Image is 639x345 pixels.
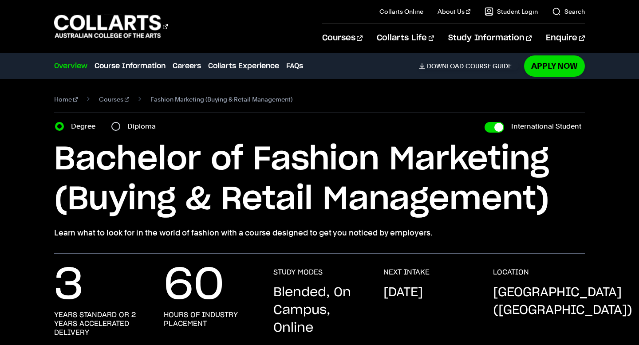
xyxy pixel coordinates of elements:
[54,140,584,220] h1: Bachelor of Fashion Marketing (Buying & Retail Management)
[377,24,434,53] a: Collarts Life
[286,61,303,71] a: FAQs
[524,55,585,76] a: Apply Now
[150,93,292,106] span: Fashion Marketing (Buying & Retail Management)
[383,284,423,302] p: [DATE]
[379,7,423,16] a: Collarts Online
[427,62,464,70] span: Download
[164,268,224,303] p: 60
[273,268,323,277] h3: STUDY MODES
[383,268,430,277] h3: NEXT INTAKE
[54,93,78,106] a: Home
[546,24,584,53] a: Enquire
[164,310,256,328] h3: hours of industry placement
[493,284,632,319] p: [GEOGRAPHIC_DATA] ([GEOGRAPHIC_DATA])
[485,7,538,16] a: Student Login
[54,14,168,39] div: Go to homepage
[511,120,581,133] label: International Student
[127,120,161,133] label: Diploma
[54,268,83,303] p: 3
[99,93,129,106] a: Courses
[173,61,201,71] a: Careers
[54,61,87,71] a: Overview
[438,7,470,16] a: About Us
[71,120,101,133] label: Degree
[54,310,146,337] h3: years standard or 2 years accelerated delivery
[493,268,529,277] h3: LOCATION
[95,61,166,71] a: Course Information
[552,7,585,16] a: Search
[208,61,279,71] a: Collarts Experience
[448,24,532,53] a: Study Information
[322,24,363,53] a: Courses
[273,284,365,337] p: Blended, On Campus, Online
[54,227,584,239] p: Learn what to look for in the world of fashion with a course designed to get you noticed by emplo...
[419,62,519,70] a: DownloadCourse Guide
